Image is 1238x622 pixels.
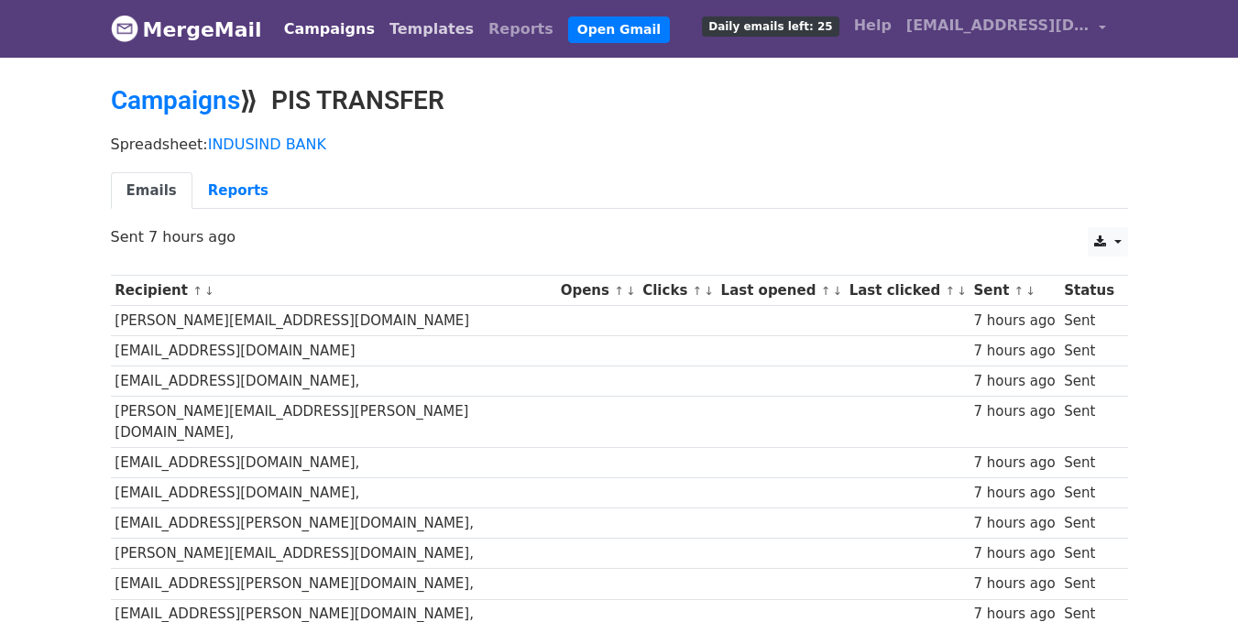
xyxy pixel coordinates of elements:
div: 7 hours ago [973,341,1055,362]
a: ↑ [1014,284,1024,298]
a: ↑ [614,284,624,298]
td: Sent [1059,306,1118,336]
div: 7 hours ago [973,543,1055,564]
a: ↑ [821,284,831,298]
td: [PERSON_NAME][EMAIL_ADDRESS][DOMAIN_NAME], [111,539,556,569]
div: 7 hours ago [973,311,1055,332]
a: Templates [382,11,481,48]
a: ↑ [693,284,703,298]
th: Status [1059,276,1118,306]
img: MergeMail logo [111,15,138,42]
a: ↓ [626,284,636,298]
td: Sent [1059,336,1118,366]
a: ↑ [945,284,955,298]
td: [EMAIL_ADDRESS][PERSON_NAME][DOMAIN_NAME], [111,508,556,539]
p: Spreadsheet: [111,135,1128,154]
a: ↓ [1025,284,1035,298]
td: Sent [1059,569,1118,599]
a: INDUSIND BANK [208,136,326,153]
td: Sent [1059,397,1118,448]
th: Last opened [717,276,845,306]
td: [EMAIL_ADDRESS][DOMAIN_NAME], [111,478,556,508]
a: ↓ [204,284,214,298]
th: Last clicked [845,276,970,306]
a: ↓ [957,284,967,298]
a: Daily emails left: 25 [695,7,846,44]
a: Emails [111,172,192,210]
a: MergeMail [111,10,262,49]
a: Help [847,7,899,44]
th: Recipient [111,276,556,306]
div: 7 hours ago [973,573,1055,595]
iframe: Chat Widget [1146,534,1238,622]
div: 7 hours ago [973,401,1055,422]
span: [EMAIL_ADDRESS][DOMAIN_NAME] [906,15,1090,37]
a: ↓ [832,284,842,298]
th: Sent [970,276,1060,306]
td: [EMAIL_ADDRESS][DOMAIN_NAME], [111,366,556,397]
div: 7 hours ago [973,453,1055,474]
td: Sent [1059,478,1118,508]
p: Sent 7 hours ago [111,227,1128,246]
a: Campaigns [111,85,240,115]
td: [EMAIL_ADDRESS][DOMAIN_NAME], [111,448,556,478]
td: [PERSON_NAME][EMAIL_ADDRESS][DOMAIN_NAME] [111,306,556,336]
th: Opens [556,276,639,306]
a: Reports [481,11,561,48]
div: 7 hours ago [973,371,1055,392]
td: Sent [1059,448,1118,478]
td: [EMAIL_ADDRESS][DOMAIN_NAME] [111,336,556,366]
a: ↑ [192,284,203,298]
td: [PERSON_NAME][EMAIL_ADDRESS][PERSON_NAME][DOMAIN_NAME], [111,397,556,448]
a: [EMAIL_ADDRESS][DOMAIN_NAME] [899,7,1113,50]
td: [EMAIL_ADDRESS][PERSON_NAME][DOMAIN_NAME], [111,569,556,599]
h2: ⟫ PIS TRANSFER [111,85,1128,116]
a: Campaigns [277,11,382,48]
td: Sent [1059,539,1118,569]
div: 7 hours ago [973,513,1055,534]
a: Open Gmail [568,16,670,43]
div: 7 hours ago [973,483,1055,504]
a: Reports [192,172,284,210]
span: Daily emails left: 25 [702,16,838,37]
th: Clicks [638,276,716,306]
td: Sent [1059,508,1118,539]
td: Sent [1059,366,1118,397]
a: ↓ [704,284,714,298]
